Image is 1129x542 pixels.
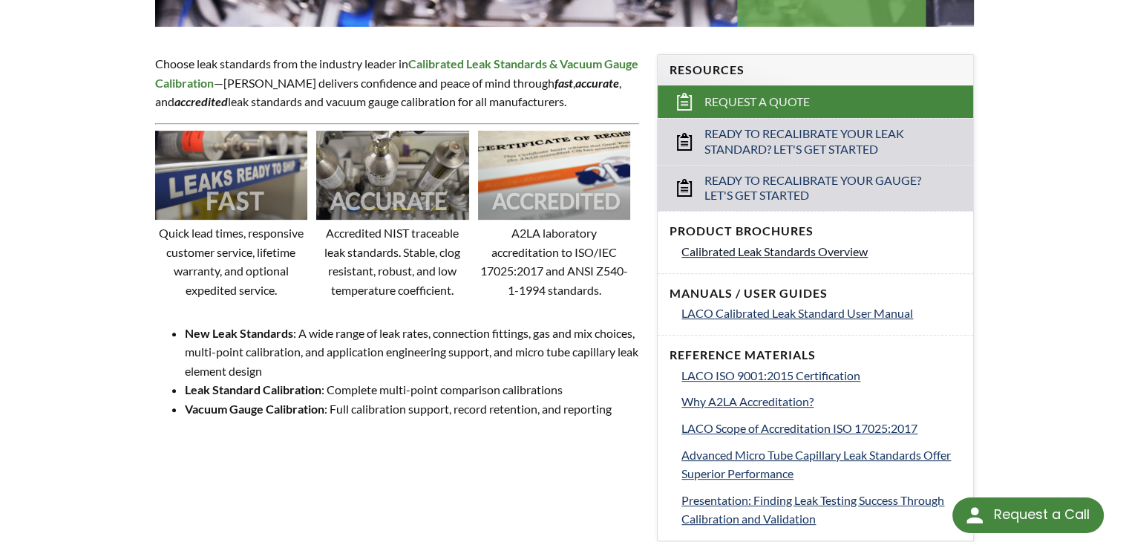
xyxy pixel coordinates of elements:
a: Calibrated Leak Standards Overview [681,242,961,261]
div: Request a Call [993,497,1089,532]
li: : Full calibration support, record retention, and reporting [185,399,640,419]
h4: Resources [670,62,961,78]
img: Image showing the word FAST overlaid on it [155,131,308,220]
p: Choose leak standards from the industry leader in —[PERSON_NAME] delivers confidence and peace of... [155,54,640,111]
a: Why A2LA Accreditation? [681,392,961,411]
a: LACO Calibrated Leak Standard User Manual [681,304,961,323]
strong: accurate [575,76,619,90]
em: accredited [174,94,228,108]
a: Ready to Recalibrate Your Leak Standard? Let's Get Started [658,118,973,165]
span: Ready to Recalibrate Your Gauge? Let's Get Started [704,173,929,204]
p: Accredited NIST traceable leak standards. Stable, clog resistant, robust, and low temperature coe... [316,223,469,299]
span: Advanced Micro Tube Capillary Leak Standards Offer Superior Performance [681,448,951,481]
strong: New Leak Standards [185,326,293,340]
span: Request a Quote [704,94,810,110]
img: round button [963,503,986,527]
strong: Vacuum Gauge Calibration [185,402,324,416]
a: Presentation: Finding Leak Testing Success Through Calibration and Validation [681,491,961,529]
a: Request a Quote [658,85,973,118]
li: : Complete multi-point comparison calibrations [185,380,640,399]
span: Presentation: Finding Leak Testing Success Through Calibration and Validation [681,493,944,526]
p: A2LA laboratory accreditation to ISO/IEC 17025:2017 and ANSI Z540-1-1994 standards. [478,223,631,299]
h4: Reference Materials [670,347,961,363]
strong: Leak Standard Calibration [185,382,321,396]
em: fast [554,76,573,90]
span: LACO ISO 9001:2015 Certification [681,368,860,382]
p: Quick lead times, responsive customer service, lifetime warranty, and optional expedited service. [155,223,308,299]
span: Why A2LA Accreditation? [681,394,814,408]
a: Advanced Micro Tube Capillary Leak Standards Offer Superior Performance [681,445,961,483]
div: Request a Call [952,497,1104,533]
h4: Manuals / User Guides [670,286,961,301]
span: LACO Calibrated Leak Standard User Manual [681,306,913,320]
a: LACO Scope of Accreditation ISO 17025:2017 [681,419,961,438]
span: LACO Scope of Accreditation ISO 17025:2017 [681,421,917,435]
li: : A wide range of leak rates, connection fittings, gas and mix choices, multi-point calibration, ... [185,324,640,381]
h4: Product Brochures [670,223,961,239]
img: Image showing the word ACCREDITED overlaid on it [478,131,631,220]
a: Ready to Recalibrate Your Gauge? Let's Get Started [658,165,973,212]
a: LACO ISO 9001:2015 Certification [681,366,961,385]
strong: Calibrated Leak Standards & Vacuum Gauge Calibration [155,56,638,90]
img: Image showing the word ACCURATE overlaid on it [316,131,469,220]
span: Calibrated Leak Standards Overview [681,244,868,258]
span: Ready to Recalibrate Your Leak Standard? Let's Get Started [704,126,929,157]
